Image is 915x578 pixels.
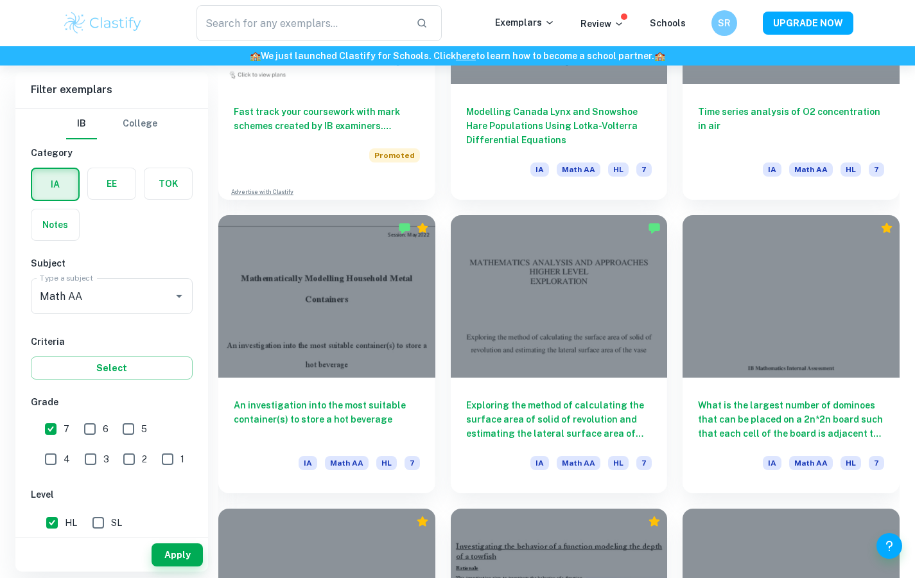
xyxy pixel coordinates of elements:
span: 3 [103,452,109,466]
span: 7 [869,456,884,470]
h6: Grade [31,395,193,409]
span: 7 [869,162,884,177]
span: 🏫 [250,51,261,61]
a: An investigation into the most suitable container(s) to store a hot beverageIAMath AAHL7 [218,215,435,493]
button: SR [711,10,737,36]
span: Math AA [789,456,833,470]
button: EE [88,168,135,199]
button: Select [31,356,193,380]
h6: Level [31,487,193,502]
span: 7 [405,456,420,470]
h6: Fast track your coursework with mark schemes created by IB examiners. Upgrade now [234,105,420,133]
h6: Subject [31,256,193,270]
span: IA [530,456,549,470]
span: 7 [636,456,652,470]
div: Premium [880,222,893,234]
span: 7 [64,422,69,436]
button: Apply [152,543,203,566]
label: Type a subject [40,272,93,283]
span: 🏫 [654,51,665,61]
span: SL [111,516,122,530]
div: Filter type choice [66,109,157,139]
div: Premium [648,515,661,528]
input: Search for any exemplars... [196,5,406,41]
p: Review [580,17,624,31]
button: Notes [31,209,79,240]
span: Math AA [789,162,833,177]
span: 2 [142,452,147,466]
img: Marked [398,222,411,234]
span: IA [763,456,781,470]
span: 1 [180,452,184,466]
img: Marked [648,222,661,234]
h6: We just launched Clastify for Schools. Click to learn how to become a school partner. [3,49,912,63]
span: HL [376,456,397,470]
span: Math AA [325,456,369,470]
h6: Category [31,146,193,160]
h6: Criteria [31,335,193,349]
span: 6 [103,422,109,436]
span: HL [608,162,629,177]
a: Exploring the method of calculating the surface area of solid of revolution and estimating the la... [451,215,668,493]
p: Exemplars [495,15,555,30]
button: College [123,109,157,139]
h6: An investigation into the most suitable container(s) to store a hot beverage [234,398,420,441]
img: Clastify logo [62,10,144,36]
span: HL [841,456,861,470]
button: Open [170,287,188,305]
div: Premium [416,222,429,234]
a: What is the largest number of dominoes that can be placed on a 2n*2n board such that each cell of... [683,215,900,493]
span: Math AA [557,162,600,177]
a: Schools [650,18,686,28]
button: Help and Feedback [876,533,902,559]
button: UPGRADE NOW [763,12,853,35]
h6: Filter exemplars [15,72,208,108]
span: HL [608,456,629,470]
h6: Modelling Canada Lynx and Snowshoe Hare Populations Using Lotka-Volterra Differential Equations [466,105,652,147]
span: 4 [64,452,70,466]
a: Advertise with Clastify [231,188,293,197]
span: IA [299,456,317,470]
a: here [456,51,476,61]
button: IB [66,109,97,139]
span: IA [530,162,549,177]
span: 7 [636,162,652,177]
span: HL [841,162,861,177]
span: Math AA [557,456,600,470]
h6: Exploring the method of calculating the surface area of solid of revolution and estimating the la... [466,398,652,441]
div: Premium [416,515,429,528]
span: HL [65,516,77,530]
h6: What is the largest number of dominoes that can be placed on a 2n*2n board such that each cell of... [698,398,884,441]
span: Promoted [369,148,420,162]
button: TOK [144,168,192,199]
span: IA [763,162,781,177]
span: 5 [141,422,147,436]
h6: SR [717,16,731,30]
button: IA [32,169,78,200]
h6: Time series analysis of O2 concentration in air [698,105,884,147]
